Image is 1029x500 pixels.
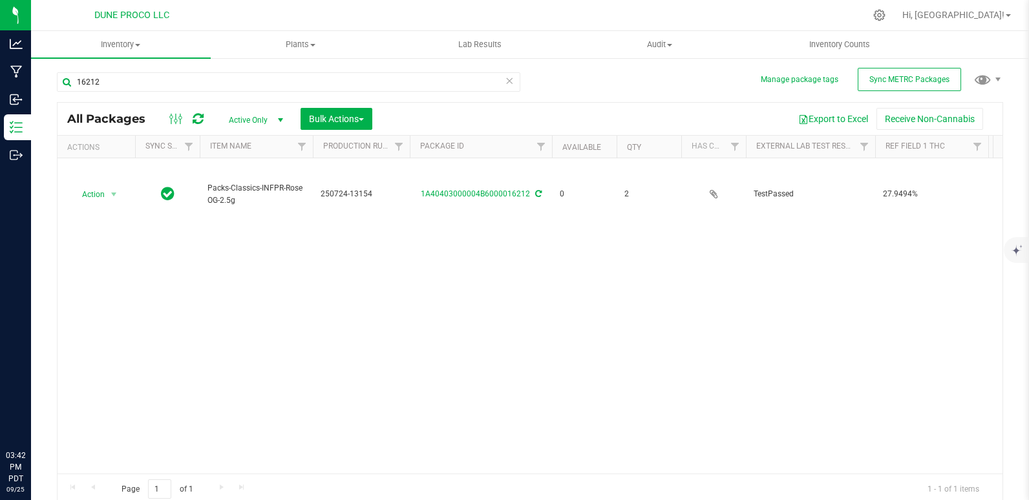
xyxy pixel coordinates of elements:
span: TestPassed [754,188,867,200]
input: 1 [148,479,171,499]
button: Receive Non-Cannabis [876,108,983,130]
a: Filter [967,136,988,158]
a: Item Name [210,141,251,151]
inline-svg: Manufacturing [10,65,23,78]
span: Page of 1 [111,479,204,499]
a: Production Run [323,141,388,151]
div: Actions [67,143,130,152]
inline-svg: Inventory [10,121,23,134]
inline-svg: Analytics [10,37,23,50]
button: Bulk Actions [301,108,372,130]
span: Lab Results [441,39,519,50]
span: In Sync [161,185,175,203]
a: Audit [570,31,750,58]
span: select [106,185,122,203]
span: Inventory Counts [792,39,887,50]
span: Action [70,185,105,203]
span: Clear [505,72,514,89]
button: Manage package tags [761,74,838,85]
input: Search Package ID, Item Name, SKU, Lot or Part Number... [57,72,520,92]
span: 250724-13154 [321,188,402,200]
a: 1A40403000004B6000016212 [421,189,530,198]
a: Filter [531,136,552,158]
span: 0 [560,188,609,200]
a: Inventory [31,31,211,58]
span: Inventory [31,39,211,50]
a: Ref Field 1 THC [886,141,945,151]
p: 03:42 PM PDT [6,450,25,484]
a: Package ID [420,141,464,151]
a: Filter [854,136,875,158]
a: Filter [388,136,410,158]
span: 27.9494% [883,188,981,200]
a: Qty [627,143,641,152]
span: 1 - 1 of 1 items [917,479,990,499]
span: Packs-Classics-INFPR-Rose OG-2.5g [207,182,305,207]
span: Audit [571,39,749,50]
span: Sync METRC Packages [869,75,949,84]
iframe: Resource center [13,397,52,435]
a: Filter [725,136,746,158]
span: Hi, [GEOGRAPHIC_DATA]! [902,10,1004,20]
p: 09/25 [6,484,25,494]
a: Available [562,143,601,152]
a: Plants [211,31,390,58]
a: Lab Results [390,31,570,58]
span: Bulk Actions [309,114,364,124]
span: DUNE PROCO LLC [94,10,169,21]
span: Plants [211,39,390,50]
span: All Packages [67,112,158,126]
a: Sync Status [145,141,195,151]
a: External Lab Test Result [756,141,858,151]
inline-svg: Outbound [10,149,23,161]
a: Filter [292,136,313,158]
inline-svg: Inbound [10,93,23,106]
span: Sync from Compliance System [533,189,542,198]
span: 2 [624,188,674,200]
th: Has COA [681,136,746,158]
a: Filter [178,136,200,158]
div: Manage settings [871,9,887,21]
a: Inventory Counts [750,31,929,58]
button: Export to Excel [790,108,876,130]
button: Sync METRC Packages [858,68,961,91]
